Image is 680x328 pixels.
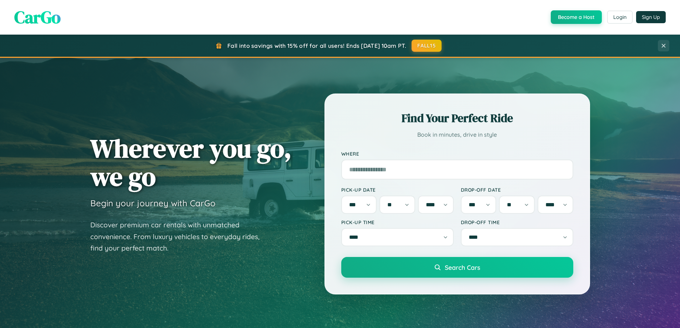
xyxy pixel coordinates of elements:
label: Drop-off Date [461,187,573,193]
h1: Wherever you go, we go [90,134,292,191]
button: Login [607,11,633,24]
label: Drop-off Time [461,219,573,225]
h3: Begin your journey with CarGo [90,198,216,208]
button: FALL15 [412,40,442,52]
p: Book in minutes, drive in style [341,130,573,140]
label: Where [341,151,573,157]
button: Become a Host [551,10,602,24]
button: Sign Up [636,11,666,23]
span: Fall into savings with 15% off for all users! Ends [DATE] 10am PT. [227,42,406,49]
label: Pick-up Date [341,187,454,193]
button: Search Cars [341,257,573,278]
span: CarGo [14,5,61,29]
span: Search Cars [445,263,480,271]
h2: Find Your Perfect Ride [341,110,573,126]
p: Discover premium car rentals with unmatched convenience. From luxury vehicles to everyday rides, ... [90,219,269,254]
label: Pick-up Time [341,219,454,225]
